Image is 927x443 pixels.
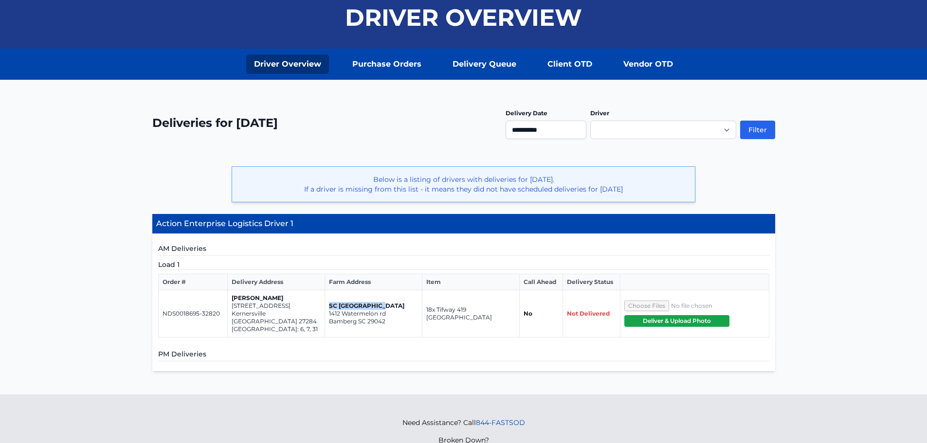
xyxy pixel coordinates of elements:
[567,310,610,317] span: Not Delivered
[152,214,775,234] h4: Action Enterprise Logistics Driver 1
[563,274,620,290] th: Delivery Status
[232,294,321,302] p: [PERSON_NAME]
[329,310,418,318] p: 1412 Watermelon rd
[232,310,321,325] p: Kernersville [GEOGRAPHIC_DATA] 27284
[152,115,278,131] h2: Deliveries for [DATE]
[540,54,600,74] a: Client OTD
[158,349,769,361] h5: PM Deliveries
[163,310,224,318] p: NDS0018695-32820
[232,325,321,333] p: [GEOGRAPHIC_DATA]: 6, 7, 31
[422,290,520,337] td: 18x Tifway 419 [GEOGRAPHIC_DATA]
[329,302,418,310] p: SC [GEOGRAPHIC_DATA]
[476,418,525,427] a: 844-FASTSOD
[329,318,418,325] p: Bamberg SC 29042
[345,54,429,74] a: Purchase Orders
[506,109,547,117] label: Delivery Date
[445,54,524,74] a: Delivery Queue
[740,121,775,139] button: Filter
[616,54,681,74] a: Vendor OTD
[402,418,525,427] p: Need Assistance? Call
[520,274,563,290] th: Call Ahead
[158,244,769,256] h5: AM Deliveries
[524,310,532,317] strong: No
[232,302,321,310] p: [STREET_ADDRESS]
[345,6,582,29] h1: Driver Overview
[422,274,520,290] th: Item
[228,274,325,290] th: Delivery Address
[246,54,329,74] a: Driver Overview
[624,315,729,327] button: Deliver & Upload Photo
[590,109,609,117] label: Driver
[158,260,769,270] h5: Load 1
[240,175,687,194] p: Below is a listing of drivers with deliveries for [DATE]. If a driver is missing from this list -...
[325,274,422,290] th: Farm Address
[158,274,228,290] th: Order #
